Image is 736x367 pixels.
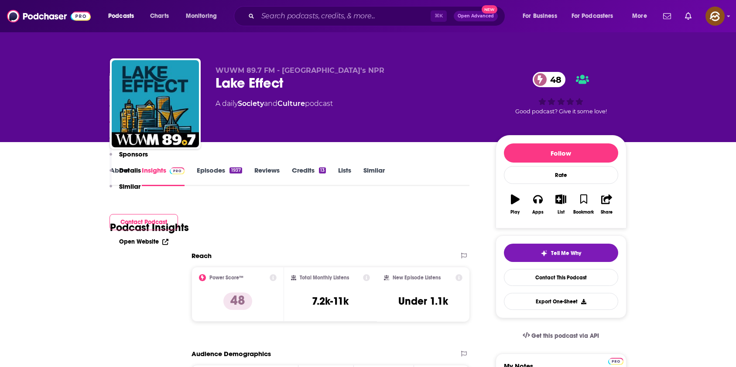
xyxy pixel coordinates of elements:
a: Episodes1937 [197,166,242,186]
span: ⌘ K [431,10,447,22]
h2: Audience Demographics [192,350,271,358]
input: Search podcasts, credits, & more... [258,9,431,23]
span: Podcasts [108,10,134,22]
button: open menu [102,9,145,23]
a: Show notifications dropdown [681,9,695,24]
h2: Total Monthly Listens [300,275,349,281]
button: tell me why sparkleTell Me Why [504,244,618,262]
div: List [558,210,565,215]
h2: Power Score™ [209,275,243,281]
a: Open Website [119,238,168,245]
span: For Podcasters [572,10,613,22]
span: More [632,10,647,22]
button: Show profile menu [705,7,725,26]
div: A daily podcast [216,99,333,109]
div: 13 [319,167,326,173]
button: open menu [566,9,626,23]
span: 48 [541,72,566,87]
h3: Under 1.1k [398,295,448,308]
span: New [482,5,497,14]
span: Get this podcast via API [531,332,599,340]
span: Open Advanced [458,14,494,18]
p: Similar [119,182,140,190]
img: Podchaser Pro [608,358,623,365]
a: Get this podcast via API [516,325,606,347]
img: tell me why sparkle [541,250,548,257]
a: Society [238,99,264,108]
a: Charts [144,9,174,23]
button: Follow [504,143,618,163]
div: 1937 [229,167,242,173]
span: WUWM 89.7 FM - [GEOGRAPHIC_DATA]'s NPR [216,66,384,75]
a: Reviews [254,166,280,186]
div: Share [601,210,613,215]
p: Details [119,166,141,174]
div: Search podcasts, credits, & more... [242,6,513,26]
a: Contact This Podcast [504,269,618,286]
button: open menu [517,9,568,23]
img: Podchaser - Follow, Share and Rate Podcasts [7,8,91,24]
a: Credits13 [292,166,326,186]
button: Similar [110,182,140,198]
button: Play [504,189,527,220]
div: 48Good podcast? Give it some love! [496,66,626,120]
span: Logged in as hey85204 [705,7,725,26]
span: For Business [523,10,557,22]
button: Contact Podcast [110,214,178,230]
a: Pro website [608,357,623,365]
span: Good podcast? Give it some love! [515,108,607,115]
img: User Profile [705,7,725,26]
a: Similar [363,166,385,186]
a: Culture [277,99,305,108]
a: Show notifications dropdown [660,9,674,24]
button: List [549,189,572,220]
button: Apps [527,189,549,220]
a: Lists [338,166,351,186]
button: Open AdvancedNew [454,11,498,21]
button: Details [110,166,141,182]
span: Monitoring [186,10,217,22]
button: Export One-Sheet [504,293,618,310]
h3: 7.2k-11k [312,295,349,308]
button: Share [595,189,618,220]
a: 48 [533,72,566,87]
span: and [264,99,277,108]
span: Charts [150,10,169,22]
div: Rate [504,166,618,184]
span: Tell Me Why [551,250,581,257]
img: Lake Effect [112,60,199,147]
div: Apps [532,210,544,215]
button: open menu [626,9,658,23]
div: Bookmark [573,210,594,215]
h2: New Episode Listens [393,275,441,281]
div: Play [510,210,520,215]
button: open menu [180,9,228,23]
p: 48 [223,292,252,310]
button: Bookmark [572,189,595,220]
h2: Reach [192,251,212,260]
